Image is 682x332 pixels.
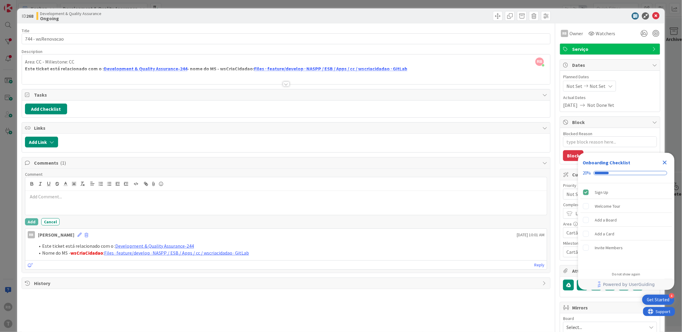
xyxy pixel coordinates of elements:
[563,222,657,226] div: Area
[254,66,408,72] a: Files · feature/develop · NASPP / ESB / Apps / cc / wscriacidadao · GitLab
[25,66,408,72] strong: Este ticket está relacionado com o : - nome do MS - wsCriaCidadao:
[563,203,657,207] div: Complexidade
[572,267,649,275] span: Attachments
[25,137,58,147] button: Add Link
[60,160,66,166] span: ( 1 )
[581,186,672,199] div: Sign Up is complete.
[22,33,551,44] input: type card name here...
[34,124,540,132] span: Links
[34,91,540,98] span: Tasks
[563,183,657,188] div: Priority
[535,57,544,66] span: RB
[575,209,643,218] span: Large
[563,150,584,161] button: Block
[642,295,674,305] div: Open Get Started checklist, remaining modules: 4
[660,158,670,167] div: Close Checklist
[115,243,194,249] a: Development & Quality Assurance-244
[578,153,674,290] div: Checklist Container
[561,30,568,37] div: RB
[40,11,101,16] span: Development & Quality Assurance
[38,231,74,238] div: [PERSON_NAME]
[563,131,592,136] label: Blocked Reason
[40,16,101,21] b: Ongoing
[563,316,574,321] span: Board
[34,159,540,166] span: Comments
[572,61,649,69] span: Dates
[595,216,617,224] div: Add a Board
[566,323,643,331] span: Select...
[669,293,674,299] div: 4
[566,82,582,90] span: Not Set
[25,172,42,177] span: Comment
[22,12,33,20] span: ID
[35,243,545,250] li: Este ticket está relacionado com o :
[595,244,623,251] div: Invite Members
[569,30,583,37] span: Owner
[581,241,672,254] div: Invite Members is incomplete.
[572,304,649,311] span: Mirrors
[22,49,42,54] span: Description
[595,203,621,210] div: Welcome Tour
[563,95,657,101] span: Actual Dates
[34,280,540,287] span: History
[578,279,674,290] div: Footer
[28,231,35,238] div: RB
[517,232,544,238] span: [DATE] 10:01 AM
[566,248,643,256] span: Cartão de Cidadão
[581,227,672,240] div: Add a Card is incomplete.
[596,30,615,37] span: Watchers
[13,1,27,8] span: Support
[25,58,547,65] p: Area: CC - Miliestone: CC
[581,213,672,227] div: Add a Board is incomplete.
[581,279,671,290] a: Powered by UserGuiding
[563,74,657,80] span: Planned Dates
[41,218,60,225] button: Cancel
[25,218,38,225] button: Add
[595,189,609,196] div: Sign Up
[583,170,670,176] div: Checklist progress: 20%
[572,45,649,53] span: Serviço
[612,272,640,277] div: Do not show again
[603,281,655,288] span: Powered by UserGuiding
[25,104,67,114] button: Add Checklist
[104,66,188,72] a: Development & Quality Assurance-244
[563,241,657,245] div: Milestone
[590,82,606,90] span: Not Set
[647,297,670,303] div: Get Started
[572,171,649,178] span: Custom Fields
[587,101,614,109] span: Not Done Yet
[22,28,29,33] label: Title
[583,170,591,176] div: 20%
[104,250,249,256] a: Files · feature/develop · NASPP / ESB / Apps / cc / wscriacidadao · GitLab
[70,250,103,256] strong: wsCriaCidadao
[26,13,33,19] b: 268
[563,101,578,109] span: [DATE]
[595,230,615,237] div: Add a Card
[534,261,544,269] a: Reply
[581,200,672,213] div: Welcome Tour is incomplete.
[566,190,643,198] span: Not Set
[578,183,674,268] div: Checklist items
[572,119,649,126] span: Block
[566,228,643,237] span: Cartão Cidadão
[583,159,631,166] div: Onboarding Checklist
[35,250,545,256] li: Nome do MS - :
